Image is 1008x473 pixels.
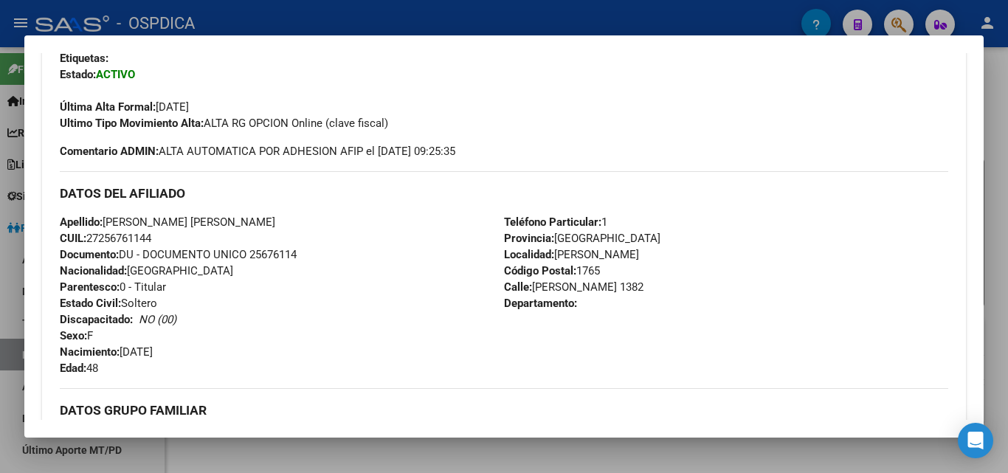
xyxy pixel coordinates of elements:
strong: Estado Civil: [60,297,121,310]
strong: Estado: [60,68,96,81]
span: [PERSON_NAME] [PERSON_NAME] [60,215,275,229]
i: NO (00) [139,313,176,326]
h3: DATOS DEL AFILIADO [60,185,948,201]
span: ALTA RG OPCION Online (clave fiscal) [60,117,388,130]
strong: Nacimiento: [60,345,120,359]
strong: Provincia: [504,232,554,245]
span: [DATE] [60,100,189,114]
strong: ACTIVO [96,68,135,81]
span: [GEOGRAPHIC_DATA] [504,232,660,245]
strong: Departamento: [504,297,577,310]
span: DU - DOCUMENTO UNICO 25676114 [60,248,297,261]
strong: Código Postal: [504,264,576,277]
span: 1 [504,215,607,229]
strong: Nacionalidad: [60,264,127,277]
span: 48 [60,362,98,375]
span: [PERSON_NAME] 1382 [504,280,643,294]
span: [PERSON_NAME] [504,248,639,261]
strong: Localidad: [504,248,554,261]
strong: Discapacitado: [60,313,133,326]
span: [GEOGRAPHIC_DATA] [60,264,233,277]
strong: Apellido: [60,215,103,229]
span: ALTA AUTOMATICA POR ADHESION AFIP el [DATE] 09:25:35 [60,143,455,159]
strong: Edad: [60,362,86,375]
span: 27256761144 [60,232,151,245]
h3: DATOS GRUPO FAMILIAR [60,402,948,418]
span: 1765 [504,264,600,277]
strong: Última Alta Formal: [60,100,156,114]
strong: Documento: [60,248,119,261]
span: [DATE] [60,345,153,359]
div: Open Intercom Messenger [958,423,993,458]
strong: Sexo: [60,329,87,342]
strong: Calle: [504,280,532,294]
strong: Parentesco: [60,280,120,294]
span: Soltero [60,297,157,310]
span: 0 - Titular [60,280,166,294]
strong: Teléfono Particular: [504,215,601,229]
strong: CUIL: [60,232,86,245]
strong: Comentario ADMIN: [60,145,159,158]
strong: Ultimo Tipo Movimiento Alta: [60,117,204,130]
span: F [60,329,93,342]
strong: Etiquetas: [60,52,108,65]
